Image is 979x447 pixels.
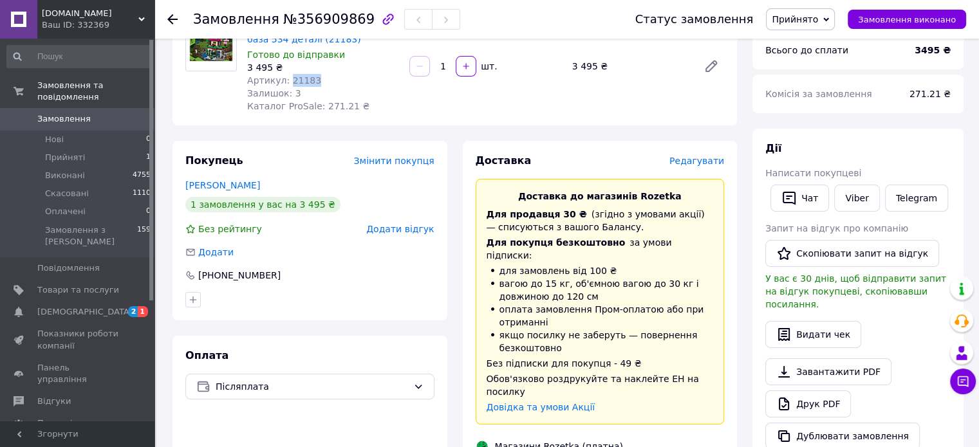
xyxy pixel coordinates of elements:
span: Для продавця 30 ₴ [487,209,587,219]
span: 2 [128,306,138,317]
span: Товари та послуги [37,284,119,296]
span: Покупці [37,417,72,429]
span: Післяплата [216,379,408,394]
span: Повідомлення [37,262,100,274]
span: Нові [45,134,64,145]
span: Готово до відправки [247,50,345,60]
button: Скопіювати запит на відгук [765,240,939,267]
button: Замовлення виконано [848,10,966,29]
span: Відгуки [37,396,71,407]
span: Всього до сплати [765,45,848,55]
div: Статус замовлення [635,13,754,26]
a: Редагувати [698,53,724,79]
button: Видати чек [765,321,861,348]
span: Замовлення виконано [858,15,956,24]
a: Завантажити PDF [765,358,891,385]
span: Комісія за замовлення [765,89,872,99]
span: Запит на відгук про компанію [765,223,908,233]
span: Прийняті [45,152,85,163]
div: 3 495 ₴ [567,57,693,75]
a: Telegram [885,185,948,212]
span: 4755 [133,170,151,181]
span: Каталог ProSale: 271.21 ₴ [247,101,369,111]
span: Для покупця безкоштовно [487,237,626,248]
span: Доставка до магазинів Rozetka [518,191,682,201]
span: Показники роботи компанії [37,328,119,351]
a: [PERSON_NAME] [185,180,260,190]
span: 159 [137,224,151,248]
span: У вас є 30 днів, щоб відправити запит на відгук покупцеві, скопіювавши посилання. [765,273,946,309]
li: якщо посилку не заберуть — повернення безкоштовно [487,329,714,354]
li: вагою до 15 кг, об'ємною вагою до 30 кг і довжиною до 120 см [487,277,714,303]
li: оплата замовлення Пром-оплатою або при отриманні [487,303,714,329]
div: Повернутися назад [167,13,178,26]
span: Прийнято [772,14,818,24]
input: Пошук [6,45,152,68]
span: Без рейтингу [198,224,262,234]
span: Додати [198,247,234,257]
span: Залишок: 3 [247,88,301,98]
div: (згідно з умовами акції) — списуються з вашого Балансу. [487,208,714,233]
span: Замовлення [193,12,279,27]
span: Виконані [45,170,85,181]
span: №356909869 [283,12,375,27]
span: 0 [146,134,151,145]
span: Артикул: 21183 [247,75,321,86]
span: Редагувати [669,156,724,166]
button: Чат з покупцем [950,369,976,394]
div: 3 495 ₴ [247,61,399,74]
span: Панель управління [37,362,119,385]
a: Довідка та умови Акції [487,402,595,412]
span: 271.21 ₴ [909,89,951,99]
span: Замовлення з [PERSON_NAME] [45,224,137,248]
span: 1110 [133,188,151,199]
span: Замовлення [37,113,91,125]
div: 1 замовлення у вас на 3 495 ₴ [185,197,340,212]
span: Замовлення та повідомлення [37,80,154,103]
span: Додати відгук [366,224,434,234]
img: LEGO Minecraft Тренувальна база 534 деталі (21183) [186,30,236,62]
div: Ваш ID: 332369 [42,19,154,31]
b: 3495 ₴ [915,45,951,55]
span: Оплата [185,349,228,361]
button: Чат [770,185,829,212]
span: 1 [138,306,148,317]
span: 1 [146,152,151,163]
div: за умови підписки: [487,236,714,262]
div: Без підписки для покупця - 49 ₴ [487,357,714,370]
div: Обов'язково роздрукуйте та наклейте ЕН на посилку [487,372,714,398]
span: Доставка [476,154,532,167]
div: шт. [478,60,498,73]
span: Скасовані [45,188,89,199]
span: [DEMOGRAPHIC_DATA] [37,306,133,318]
li: для замовлень від 100 ₴ [487,264,714,277]
span: Оплачені [45,206,86,217]
span: 0 [146,206,151,217]
span: Покупець [185,154,243,167]
span: diskont.org.ua [42,8,138,19]
a: Viber [834,185,879,212]
span: Дії [765,142,781,154]
a: Друк PDF [765,390,851,417]
div: [PHONE_NUMBER] [197,269,282,282]
span: Змінити покупця [354,156,434,166]
a: LEGO Minecraft Тренувальна база 534 деталі (21183) [247,21,381,44]
span: Написати покупцеві [765,168,861,178]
